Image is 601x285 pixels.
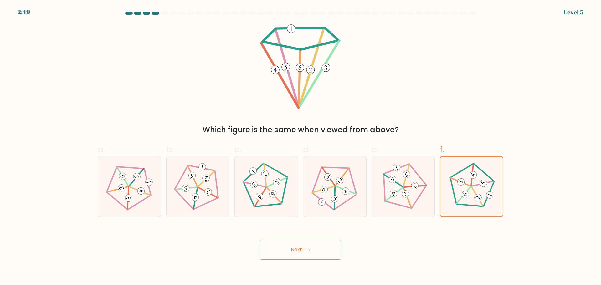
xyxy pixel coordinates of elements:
div: Level 5 [563,8,583,17]
span: c. [234,143,241,155]
span: f. [440,143,444,155]
button: Next [260,240,341,260]
span: b. [166,143,174,155]
span: e. [372,143,378,155]
span: d. [303,143,311,155]
span: a. [98,143,105,155]
div: Which figure is the same when viewed from above? [101,124,500,135]
div: 2:49 [18,8,30,17]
